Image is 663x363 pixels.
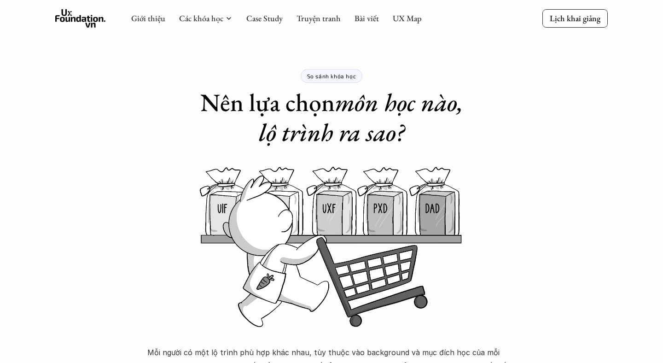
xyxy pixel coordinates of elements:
a: Case Study [246,13,283,23]
p: Lịch khai giảng [550,13,600,23]
a: Giới thiệu [131,13,165,23]
a: Bài viết [355,13,379,23]
a: Lịch khai giảng [542,9,608,27]
a: UX Map [393,13,422,23]
p: So sánh khóa học [307,73,356,79]
a: Các khóa học [179,13,223,23]
a: Truyện tranh [297,13,341,23]
em: môn học nào, lộ trình ra sao? [259,86,469,148]
h1: Nên lựa chọn [189,88,474,147]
